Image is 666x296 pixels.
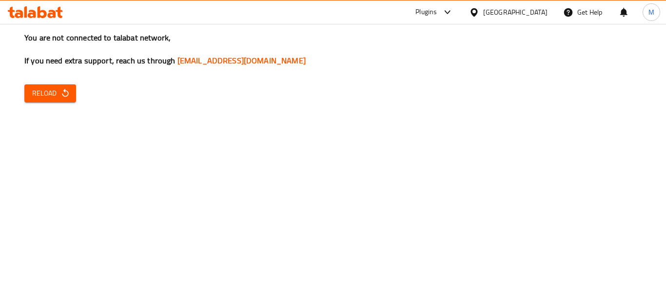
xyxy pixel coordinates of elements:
[24,32,642,66] h3: You are not connected to talabat network, If you need extra support, reach us through
[648,7,654,18] span: M
[24,84,76,102] button: Reload
[177,53,306,68] a: [EMAIL_ADDRESS][DOMAIN_NAME]
[32,87,68,99] span: Reload
[483,7,548,18] div: [GEOGRAPHIC_DATA]
[415,6,437,18] div: Plugins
